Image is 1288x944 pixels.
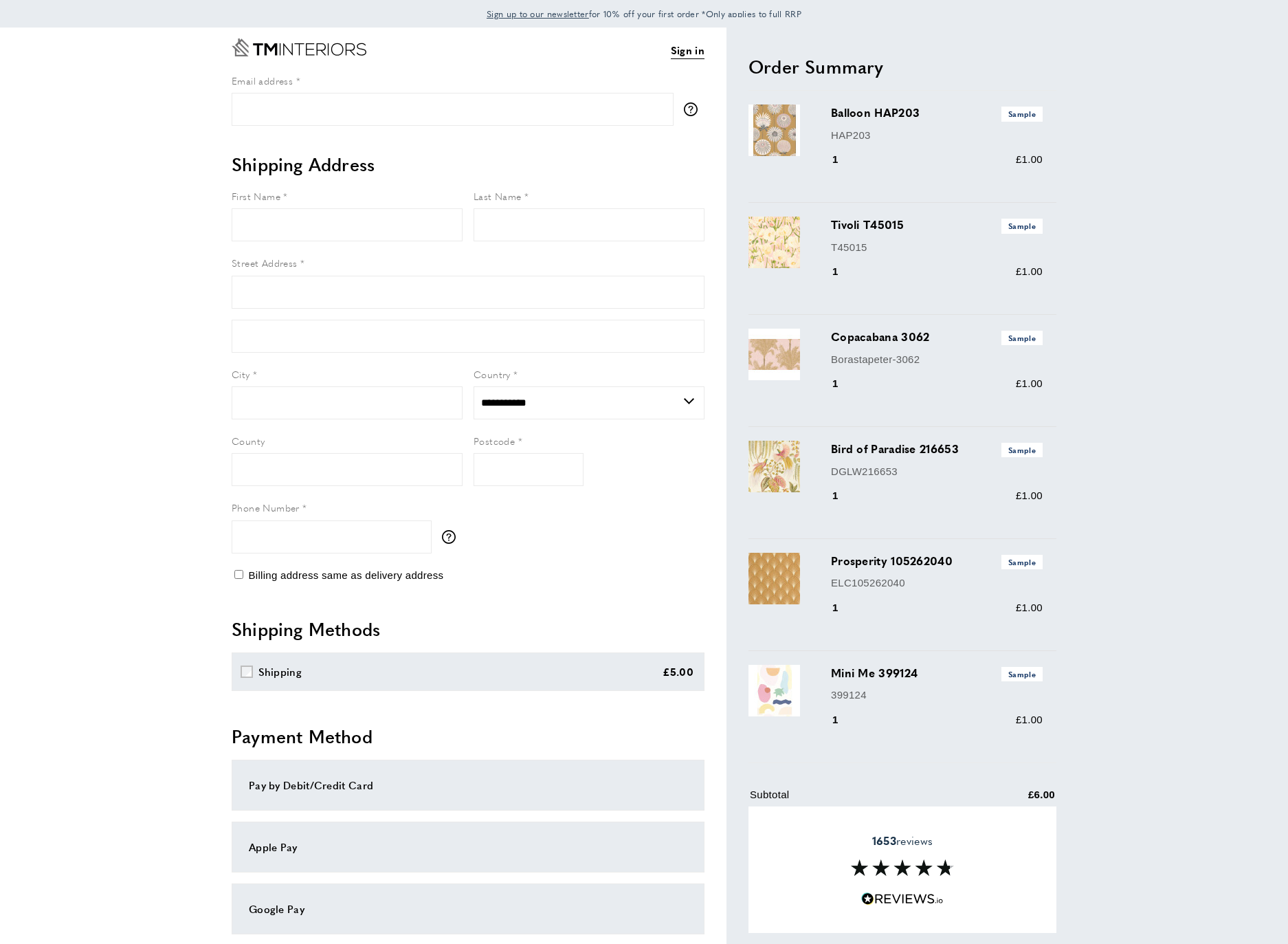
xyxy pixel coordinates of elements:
[872,833,896,848] strong: 1653
[249,777,687,793] div: Pay by Debit/Credit Card
[684,102,704,116] button: More information
[232,74,293,87] span: Email address
[249,839,687,855] div: Apple Pay
[232,189,280,203] span: First Name
[872,834,933,848] span: reviews
[851,859,954,876] img: Reviews section
[831,712,858,728] div: 1
[232,724,704,749] h2: Payment Method
[831,600,858,616] div: 1
[831,239,1043,256] p: T45015
[748,217,800,268] img: Tivoli T45015
[831,127,1043,144] p: HAP203
[1001,219,1043,233] span: Sample
[258,663,302,680] div: Shipping
[831,553,1043,569] h3: Prosperity 105262040
[232,39,366,56] a: Go to Home page
[831,687,1043,703] p: 399124
[748,329,800,380] img: Copacabana 3062
[232,617,704,641] h2: Shipping Methods
[831,263,858,280] div: 1
[232,367,250,381] span: City
[248,569,443,581] span: Billing address same as delivery address
[1001,667,1043,681] span: Sample
[748,553,800,604] img: Prosperity 105262040
[748,54,1056,79] h2: Order Summary
[1016,377,1043,389] span: £1.00
[748,105,800,156] img: Balloon HAP203
[831,441,1043,457] h3: Bird of Paradise 216653
[748,441,800,492] img: Bird of Paradise 216653
[1001,331,1043,345] span: Sample
[831,105,1043,121] h3: Balloon HAP203
[831,329,1043,345] h3: Copacabana 3062
[1001,107,1043,121] span: Sample
[831,575,1043,591] p: ELC105262040
[1001,443,1043,457] span: Sample
[232,152,704,177] h2: Shipping Address
[831,375,858,392] div: 1
[1016,265,1043,277] span: £1.00
[234,570,243,579] input: Billing address same as delivery address
[249,901,687,917] div: Google Pay
[1016,490,1043,501] span: £1.00
[232,256,298,270] span: Street Address
[663,663,694,680] div: £5.00
[831,351,1043,368] p: Borastapeter-3062
[487,7,589,21] a: Sign up to our newsletter
[487,8,589,20] span: Sign up to our newsletter
[831,487,858,504] div: 1
[1016,153,1043,165] span: £1.00
[1016,602,1043,613] span: £1.00
[474,189,522,203] span: Last Name
[232,434,265,448] span: County
[831,463,1043,480] p: DGLW216653
[947,787,1055,813] td: £6.00
[442,530,463,544] button: More information
[487,8,801,20] span: for 10% off your first order *Only applies to full RRP
[748,665,800,716] img: Mini Me 399124
[671,42,704,59] a: Sign in
[831,665,1043,681] h3: Mini Me 399124
[861,892,944,905] img: Reviews.io 5 stars
[474,434,515,448] span: Postcode
[831,217,1043,233] h3: Tivoli T45015
[1001,555,1043,569] span: Sample
[232,501,300,514] span: Phone Number
[474,367,511,381] span: Country
[831,151,858,168] div: 1
[750,787,946,813] td: Subtotal
[1016,714,1043,725] span: £1.00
